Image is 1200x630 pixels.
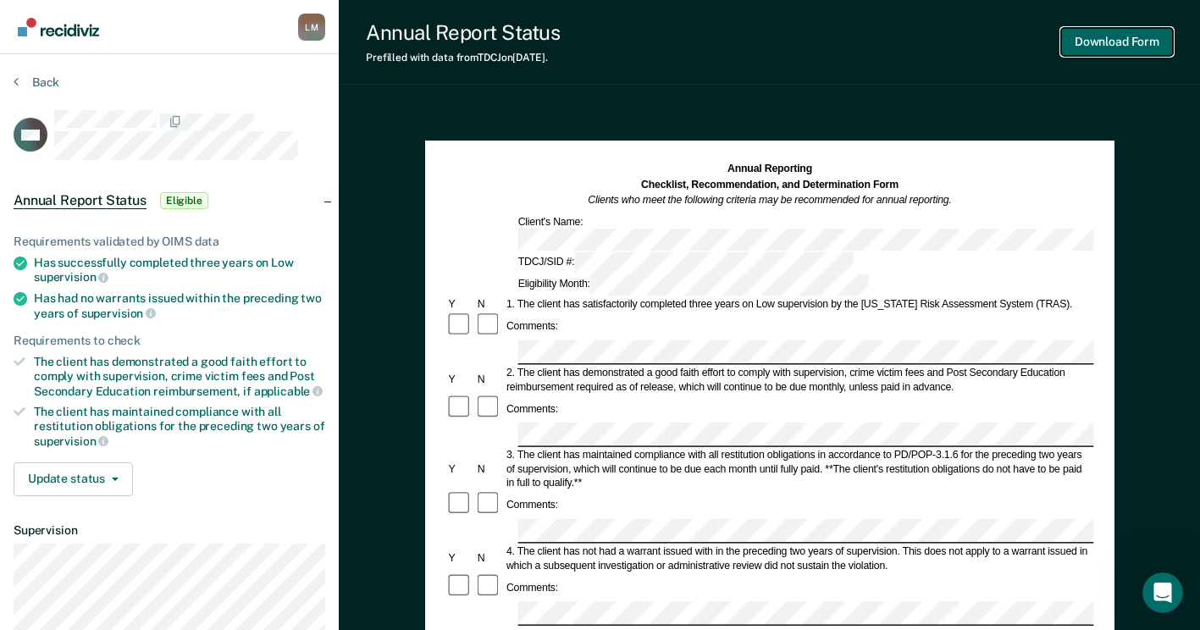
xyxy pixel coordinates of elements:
[445,551,474,565] div: Y
[588,194,951,206] em: Clients who meet the following criteria may be recommended for annual reporting.
[34,291,325,320] div: Has had no warrants issued within the preceding two years of
[475,373,504,386] div: N
[504,366,1093,394] div: 2. The client has demonstrated a good faith effort to comply with supervision, crime victim fees ...
[14,235,325,249] div: Requirements validated by OIMS data
[516,214,1175,251] div: Client's Name:
[445,297,474,311] div: Y
[366,52,560,64] div: Prefilled with data from TDCJ on [DATE] .
[34,355,325,398] div: The client has demonstrated a good faith effort to comply with supervision, crime victim fees and...
[641,179,899,191] strong: Checklist, Recommendation, and Determination Form
[14,75,59,90] button: Back
[298,14,325,41] div: L M
[14,462,133,496] button: Update status
[81,307,156,320] span: supervision
[254,384,323,398] span: applicable
[34,434,108,448] span: supervision
[504,319,561,333] div: Comments:
[504,448,1093,489] div: 3. The client has maintained compliance with all restitution obligations in accordance to PD/POP-...
[727,163,812,174] strong: Annual Reporting
[160,192,208,209] span: Eligible
[34,256,325,285] div: Has successfully completed three years on Low
[445,373,474,386] div: Y
[366,20,560,45] div: Annual Report Status
[445,461,474,475] div: Y
[504,544,1093,572] div: 4. The client has not had a warrant issued with in the preceding two years of supervision. This d...
[14,192,147,209] span: Annual Report Status
[475,551,504,565] div: N
[475,461,504,475] div: N
[504,401,561,415] div: Comments:
[504,580,561,594] div: Comments:
[475,297,504,311] div: N
[516,274,871,296] div: Eligibility Month:
[504,498,561,511] div: Comments:
[34,270,108,284] span: supervision
[1061,28,1173,56] button: Download Form
[298,14,325,41] button: Profile dropdown button
[34,405,325,448] div: The client has maintained compliance with all restitution obligations for the preceding two years of
[504,297,1093,311] div: 1. The client has satisfactorily completed three years on Low supervision by the [US_STATE] Risk ...
[18,18,99,36] img: Recidiviz
[14,523,325,538] dt: Supervision
[14,334,325,348] div: Requirements to check
[516,251,855,274] div: TDCJ/SID #:
[1142,572,1183,613] iframe: Intercom live chat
